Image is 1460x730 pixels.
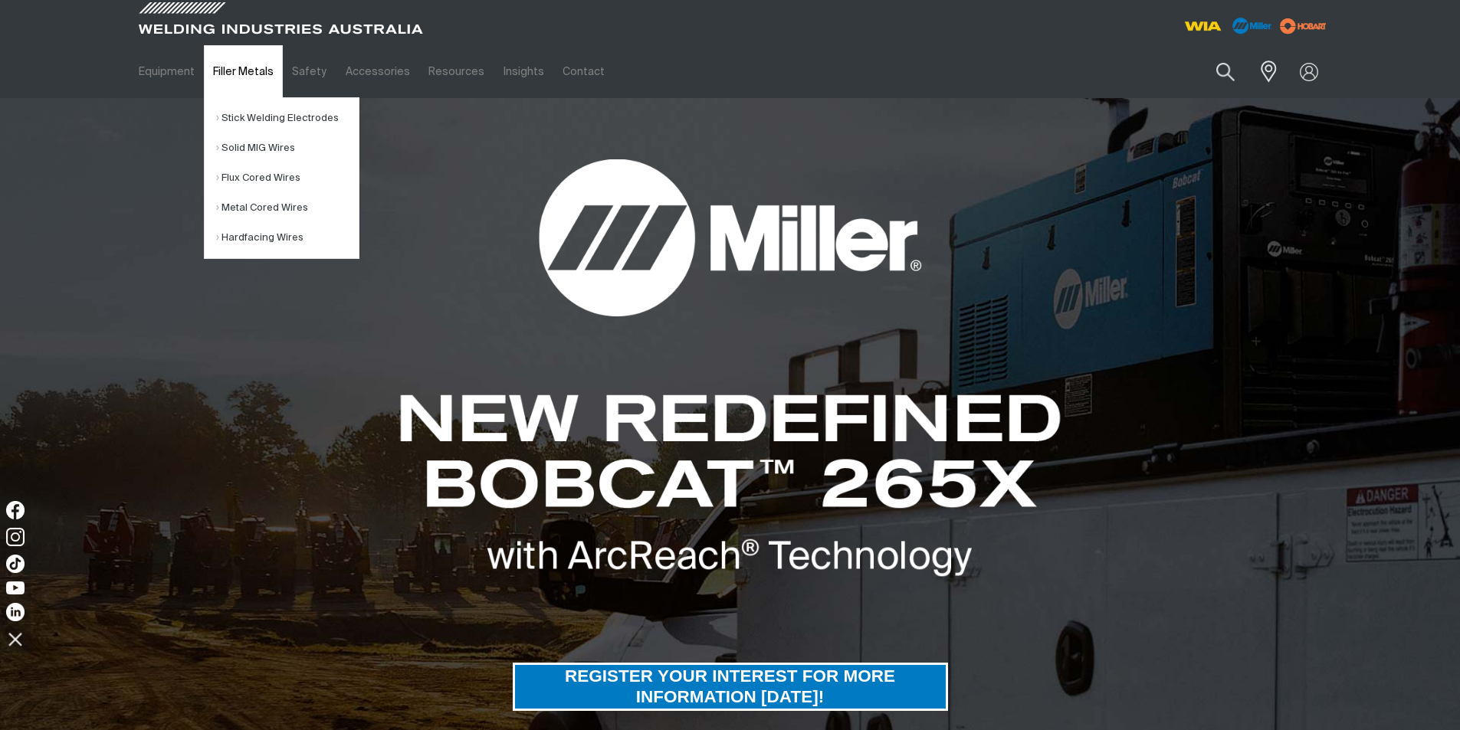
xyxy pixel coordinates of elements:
a: Stick Welding Electrodes [216,103,359,133]
a: Solid MIG Wires [216,133,359,163]
a: REGISTER YOUR INTEREST FOR MORE INFORMATION TODAY! [513,663,948,711]
img: LinkedIn [6,603,25,621]
input: Product name or item number... [1179,54,1251,90]
span: REGISTER YOUR INTEREST FOR MORE INFORMATION [DATE]! [515,663,946,711]
img: New Redefined Bobcat 265X with ArcReach Technology [398,393,1063,578]
nav: Main [130,45,1031,98]
a: Flux Cored Wires [216,163,359,193]
a: Safety [283,45,336,98]
a: Hardfacing Wires [216,223,359,253]
button: Search products [1199,54,1252,90]
a: Contact [553,45,614,98]
ul: Filler Metals Submenu [204,97,359,259]
a: Resources [419,45,494,98]
img: Instagram [6,528,25,546]
a: Insights [494,45,553,98]
img: YouTube [6,581,25,594]
img: miller [1275,15,1331,38]
img: Facebook [6,501,25,519]
img: hide socials [2,626,28,652]
a: Equipment [130,45,204,98]
a: Metal Cored Wires [216,193,359,223]
a: Filler Metals [204,45,283,98]
a: Accessories [336,45,419,98]
img: TikTok [6,555,25,573]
